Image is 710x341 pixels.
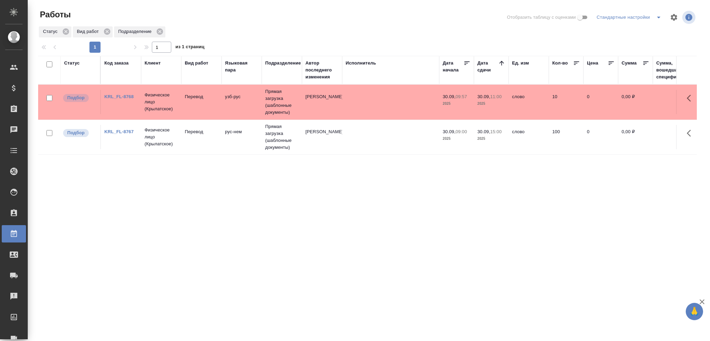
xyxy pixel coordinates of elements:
div: Можно подбирать исполнителей [62,128,97,138]
a: KRL_FL-8767 [104,129,134,134]
p: 09:57 [456,94,467,99]
td: [PERSON_NAME] [302,90,342,114]
div: Подразделение [114,26,165,37]
button: Здесь прячутся важные кнопки [683,125,699,142]
p: 11:00 [490,94,502,99]
a: KRL_FL-8768 [104,94,134,99]
div: Подразделение [265,60,301,67]
p: 30.09, [443,94,456,99]
p: 30.09, [443,129,456,134]
td: 100 [549,125,583,149]
button: Здесь прячутся важные кнопки [683,90,699,106]
div: Языковая пара [225,60,258,74]
div: Сумма, вошедшая в спецификацию [656,60,691,80]
p: 2025 [443,100,470,107]
p: Подбор [67,94,85,101]
td: узб-рус [222,90,262,114]
td: 0,00 ₽ [618,125,653,149]
p: 2025 [477,135,505,142]
div: Вид работ [73,26,113,37]
p: 30.09, [477,94,490,99]
p: Перевод [185,93,218,100]
div: Дата начала [443,60,464,74]
p: 15:00 [490,129,502,134]
div: Сумма [622,60,637,67]
span: Работы [38,9,71,20]
td: слово [509,125,549,149]
td: 0 [583,125,618,149]
div: split button [595,12,666,23]
span: Посмотреть информацию [682,11,697,24]
td: 10 [549,90,583,114]
button: 🙏 [686,303,703,320]
p: 2025 [477,100,505,107]
div: Цена [587,60,598,67]
div: Статус [39,26,71,37]
div: Вид работ [185,60,208,67]
td: 0,00 ₽ [618,90,653,114]
p: Физическое лицо (Крылатское) [145,92,178,112]
p: 2025 [443,135,470,142]
p: Перевод [185,128,218,135]
p: Физическое лицо (Крылатское) [145,127,178,147]
p: 09:00 [456,129,467,134]
p: Статус [43,28,60,35]
div: Статус [64,60,80,67]
td: рус-нем [222,125,262,149]
p: 30.09, [477,129,490,134]
span: из 1 страниц [175,43,205,53]
td: 0 [583,90,618,114]
td: [PERSON_NAME] [302,125,342,149]
div: Клиент [145,60,161,67]
td: Прямая загрузка (шаблонные документы) [262,120,302,154]
p: Подбор [67,129,85,136]
p: Вид работ [77,28,101,35]
span: Настроить таблицу [666,9,682,26]
p: Подразделение [118,28,154,35]
div: Исполнитель [346,60,376,67]
div: Дата сдачи [477,60,498,74]
span: Отобразить таблицу с оценками [507,14,576,21]
div: Ед. изм [512,60,529,67]
span: 🙏 [689,304,700,319]
div: Код заказа [104,60,129,67]
td: слово [509,90,549,114]
div: Кол-во [552,60,568,67]
div: Автор последнего изменения [305,60,339,80]
td: Прямая загрузка (шаблонные документы) [262,85,302,119]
